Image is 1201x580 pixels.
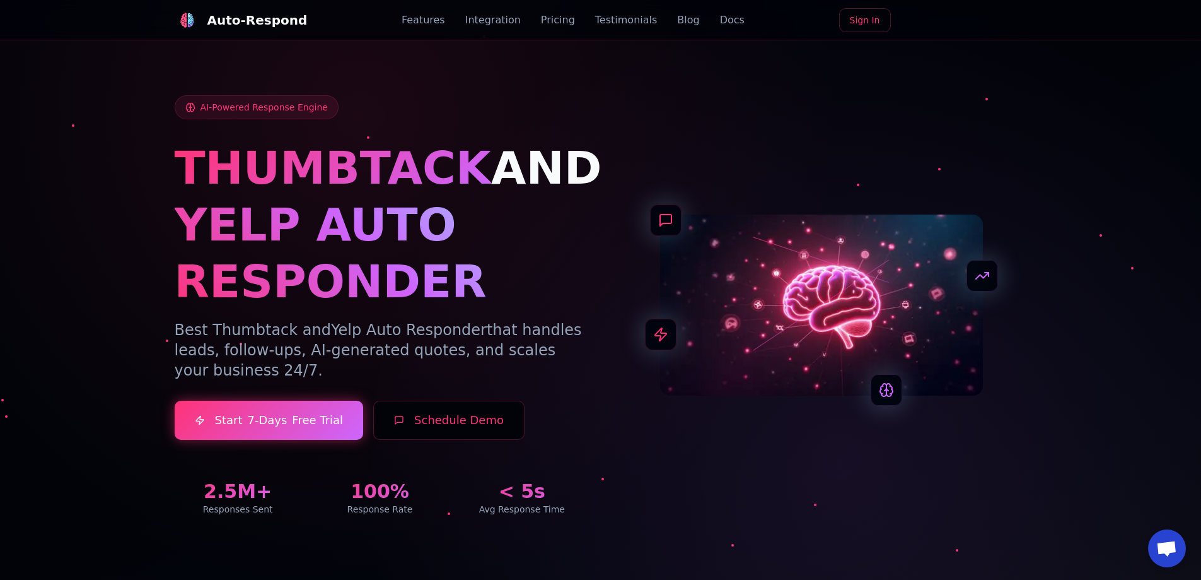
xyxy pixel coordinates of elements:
a: Auto-Respond [175,8,308,33]
a: Testimonials [595,13,658,28]
div: Auto-Respond [207,11,308,29]
span: 7-Days [247,411,287,429]
span: AND [491,141,602,194]
h1: YELP AUTO RESPONDER [175,196,586,310]
a: Pricing [541,13,575,28]
iframe: Sign in with Google Button [895,7,1033,35]
div: Response Rate [316,503,443,516]
div: 100% [316,480,443,503]
button: Schedule Demo [373,401,525,440]
a: Docs [720,13,745,28]
div: < 5s [458,480,585,503]
a: Sign In [839,8,891,32]
a: Blog [677,13,699,28]
img: AI Neural Network Brain [660,215,983,396]
span: AI-Powered Response Engine [200,101,328,114]
a: Features [402,13,445,28]
a: Integration [465,13,521,28]
div: 2.5M+ [175,480,301,503]
span: THUMBTACK [175,141,491,194]
a: Start7-DaysFree Trial [175,401,364,440]
div: Avg Response Time [458,503,585,516]
a: Open chat [1148,530,1186,567]
div: Responses Sent [175,503,301,516]
p: Best Thumbtack and that handles leads, follow-ups, AI-generated quotes, and scales your business ... [175,320,586,381]
img: logo.svg [179,13,194,28]
span: Yelp Auto Responder [331,321,487,339]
